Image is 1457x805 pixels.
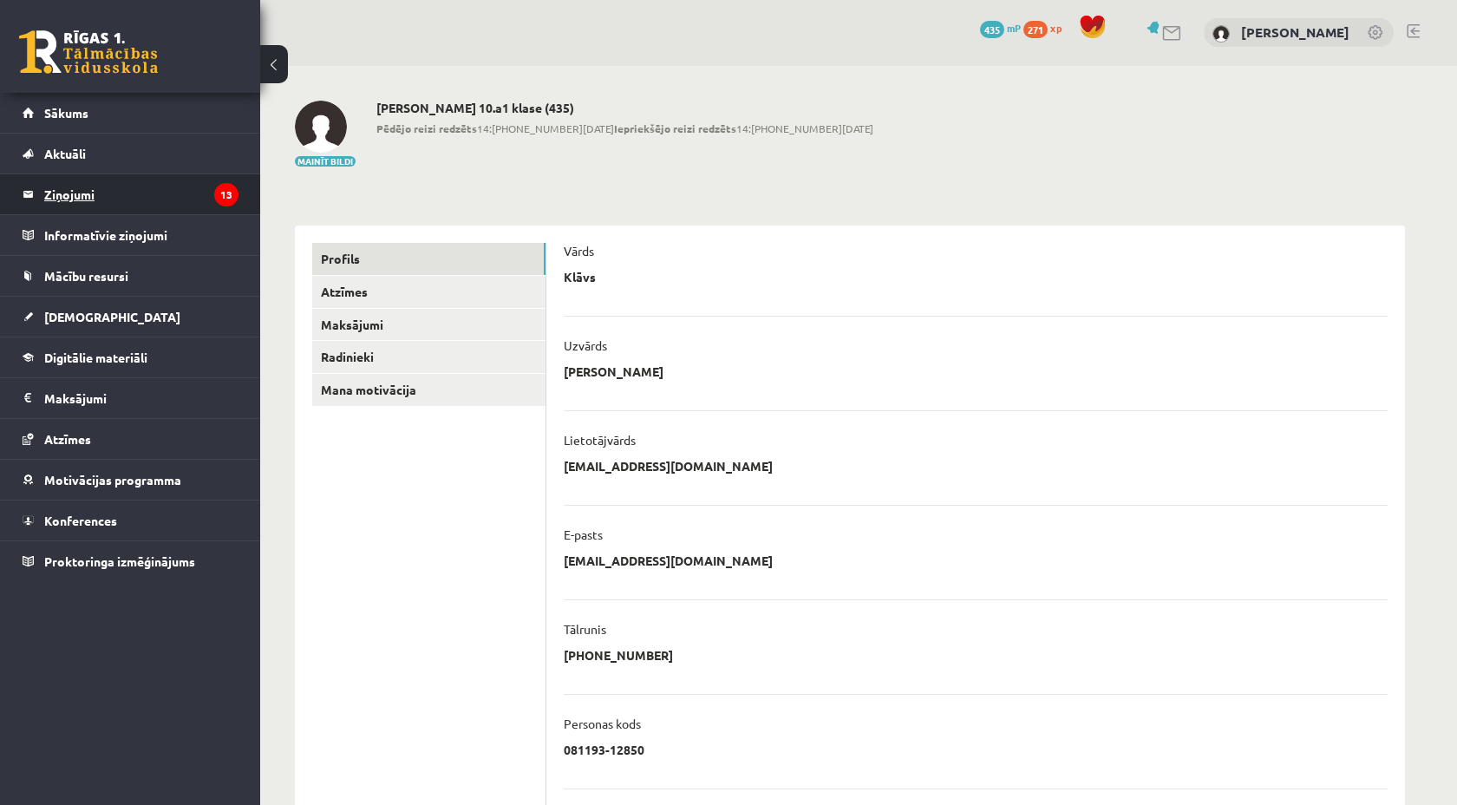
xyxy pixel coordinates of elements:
button: Mainīt bildi [295,156,356,167]
p: Klāvs [564,269,596,285]
p: 081193-12850 [564,742,644,757]
a: Maksājumi [312,309,546,341]
a: Mācību resursi [23,256,238,296]
a: Maksājumi [23,378,238,418]
a: Informatīvie ziņojumi [23,215,238,255]
a: Digitālie materiāli [23,337,238,377]
span: xp [1050,21,1062,35]
span: 435 [980,21,1004,38]
p: [EMAIL_ADDRESS][DOMAIN_NAME] [564,458,773,474]
p: [EMAIL_ADDRESS][DOMAIN_NAME] [564,553,773,568]
p: Personas kods [564,716,641,731]
span: Konferences [44,513,117,528]
legend: Informatīvie ziņojumi [44,215,238,255]
span: Aktuāli [44,146,86,161]
a: Konferences [23,501,238,540]
span: Sākums [44,105,88,121]
img: Klāvs Krūziņš [1212,25,1230,43]
h2: [PERSON_NAME] 10.a1 klase (435) [376,101,873,115]
i: 13 [214,183,238,206]
b: Iepriekšējo reizi redzēts [614,121,736,135]
a: Sākums [23,93,238,133]
p: [PERSON_NAME] [564,363,663,379]
a: Motivācijas programma [23,460,238,500]
span: mP [1007,21,1021,35]
a: Aktuāli [23,134,238,173]
span: [DEMOGRAPHIC_DATA] [44,309,180,324]
a: Profils [312,243,546,275]
a: Radinieki [312,341,546,373]
p: E-pasts [564,527,603,542]
legend: Ziņojumi [44,174,238,214]
img: Klāvs Krūziņš [295,101,347,153]
b: Pēdējo reizi redzēts [376,121,477,135]
span: Proktoringa izmēģinājums [44,553,195,569]
a: [PERSON_NAME] [1241,23,1349,41]
a: Atzīmes [23,419,238,459]
span: 14:[PHONE_NUMBER][DATE] 14:[PHONE_NUMBER][DATE] [376,121,873,136]
span: Digitālie materiāli [44,350,147,365]
a: 271 xp [1023,21,1070,35]
a: Rīgas 1. Tālmācības vidusskola [19,30,158,74]
a: 435 mP [980,21,1021,35]
span: Mācību resursi [44,268,128,284]
legend: Maksājumi [44,378,238,418]
a: Mana motivācija [312,374,546,406]
span: Motivācijas programma [44,472,181,488]
a: Proktoringa izmēģinājums [23,541,238,581]
p: [PHONE_NUMBER] [564,647,673,663]
a: Ziņojumi13 [23,174,238,214]
p: Tālrunis [564,621,606,637]
a: Atzīmes [312,276,546,308]
a: [DEMOGRAPHIC_DATA] [23,297,238,337]
span: 271 [1023,21,1048,38]
p: Vārds [564,243,594,259]
span: Atzīmes [44,431,91,447]
p: Lietotājvārds [564,432,636,448]
p: Uzvārds [564,337,607,353]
